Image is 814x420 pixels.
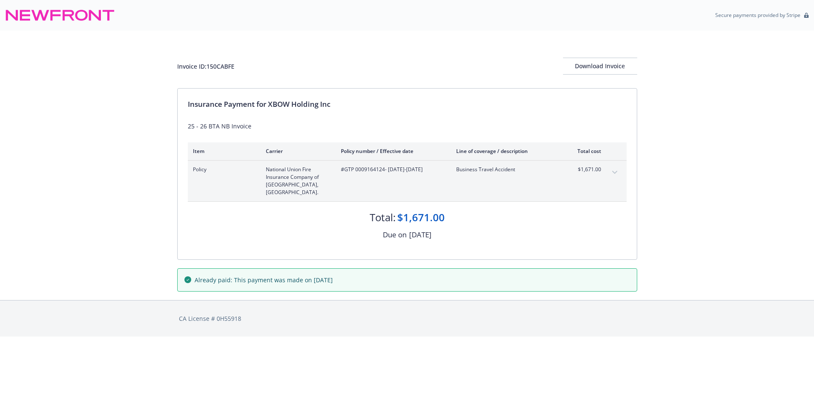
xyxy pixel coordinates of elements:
div: Download Invoice [563,58,637,74]
div: Invoice ID: 150CABFE [177,62,234,71]
div: CA License # 0H55918 [179,314,636,323]
div: Insurance Payment for XBOW Holding Inc [188,99,627,110]
div: Total cost [569,147,601,155]
div: [DATE] [409,229,432,240]
div: Total: [370,210,396,225]
div: Policy number / Effective date [341,147,443,155]
div: 25 - 26 BTA NB Invoice [188,122,627,131]
span: Policy [193,166,252,173]
div: PolicyNational Union Fire Insurance Company of [GEOGRAPHIC_DATA], [GEOGRAPHIC_DATA].#GTP 00091641... [188,161,627,201]
div: Due on [383,229,407,240]
div: Line of coverage / description [456,147,556,155]
span: National Union Fire Insurance Company of [GEOGRAPHIC_DATA], [GEOGRAPHIC_DATA]. [266,166,327,196]
div: Carrier [266,147,327,155]
button: expand content [608,166,622,179]
button: Download Invoice [563,58,637,75]
span: $1,671.00 [569,166,601,173]
div: Item [193,147,252,155]
span: Already paid: This payment was made on [DATE] [195,275,333,284]
div: $1,671.00 [397,210,445,225]
p: Secure payments provided by Stripe [715,11,800,19]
